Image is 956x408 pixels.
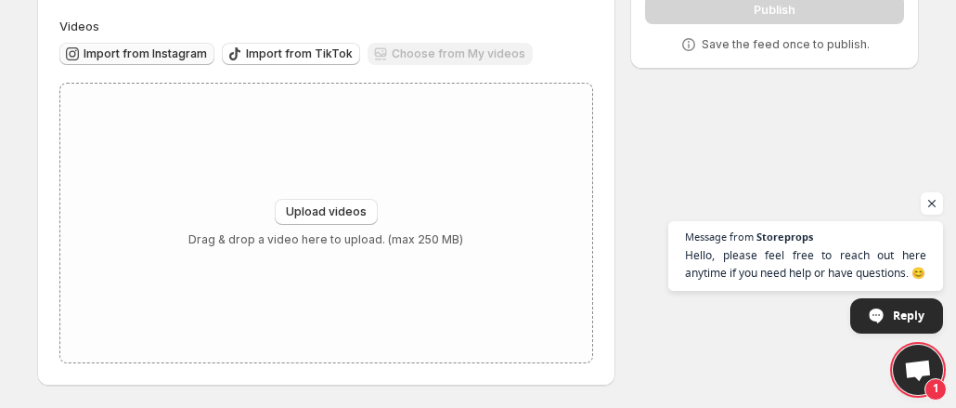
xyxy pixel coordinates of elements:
[222,43,360,65] button: Import from TikTok
[188,232,463,247] p: Drag & drop a video here to upload. (max 250 MB)
[84,46,207,61] span: Import from Instagram
[893,299,924,332] span: Reply
[702,37,870,52] p: Save the feed once to publish.
[275,199,378,225] button: Upload videos
[756,231,813,242] span: Storeprops
[286,204,367,219] span: Upload videos
[685,231,754,242] span: Message from
[685,246,926,282] span: Hello, please feel free to reach out here anytime if you need help or have questions. 😊
[893,345,943,395] div: Open chat
[59,19,99,33] span: Videos
[924,378,947,401] span: 1
[246,46,353,61] span: Import from TikTok
[59,43,214,65] button: Import from Instagram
